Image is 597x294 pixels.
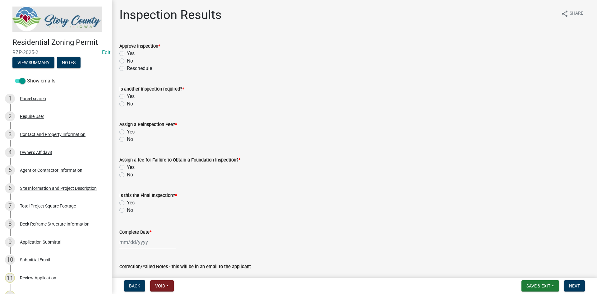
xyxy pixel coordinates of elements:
div: Parcel search [20,96,46,101]
a: Edit [102,49,110,55]
div: Review Application [20,276,56,280]
div: 5 [5,165,15,175]
div: Contact and Property Information [20,132,86,137]
wm-modal-confirm: Summary [12,60,54,65]
h1: Inspection Results [119,7,222,22]
div: 6 [5,183,15,193]
label: Approve Inspection [119,44,160,49]
div: Total Project Square Footage [20,204,76,208]
div: 9 [5,237,15,247]
div: 4 [5,147,15,157]
label: Is this the Final Inspection? [119,194,177,198]
wm-modal-confirm: Edit Application Number [102,49,110,55]
button: Notes [57,57,81,68]
label: Show emails [15,77,55,85]
button: Next [564,280,585,292]
label: Is another inspection required? [119,87,184,91]
span: Next [569,283,580,288]
label: Yes [127,164,135,171]
button: shareShare [556,7,588,20]
label: Complete Date [119,230,151,235]
div: Submittal Email [20,258,50,262]
h4: Residential Zoning Permit [12,38,107,47]
label: No [127,57,133,65]
div: Require User [20,114,44,119]
label: No [127,100,133,108]
label: Yes [127,128,135,136]
div: 2 [5,111,15,121]
label: Yes [127,93,135,100]
button: Save & Exit [521,280,559,292]
span: RZP-2025-2 [12,49,99,55]
i: share [561,10,568,17]
div: 11 [5,273,15,283]
img: Story County, Iowa [12,7,102,31]
label: Assign a fee for Failure to Obtain a Foundation Inspection? [119,158,240,162]
div: Application Submittal [20,240,61,244]
button: View Summary [12,57,54,68]
div: Site Information and Project Description [20,186,97,190]
label: Yes [127,199,135,207]
span: Save & Exit [526,283,550,288]
label: No [127,171,133,179]
button: Back [124,280,145,292]
div: 10 [5,255,15,265]
div: 8 [5,219,15,229]
div: Deck Reframe Structure Information [20,222,90,226]
span: Share [570,10,583,17]
label: Yes [127,50,135,57]
label: No [127,207,133,214]
span: Void [155,283,165,288]
div: 1 [5,94,15,104]
button: Void [150,280,174,292]
label: Assign a Reinspection Fee? [119,123,177,127]
wm-modal-confirm: Notes [57,60,81,65]
div: Owner's Affidavit [20,150,52,155]
input: mm/dd/yyyy [119,236,176,249]
div: Agent or Contractor Information [20,168,82,172]
label: Correction/Failed Notes - this will be in an email to the applicant [119,265,251,269]
label: No [127,136,133,143]
div: 7 [5,201,15,211]
div: 3 [5,129,15,139]
span: Back [129,283,140,288]
label: Reschedule [127,65,152,72]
